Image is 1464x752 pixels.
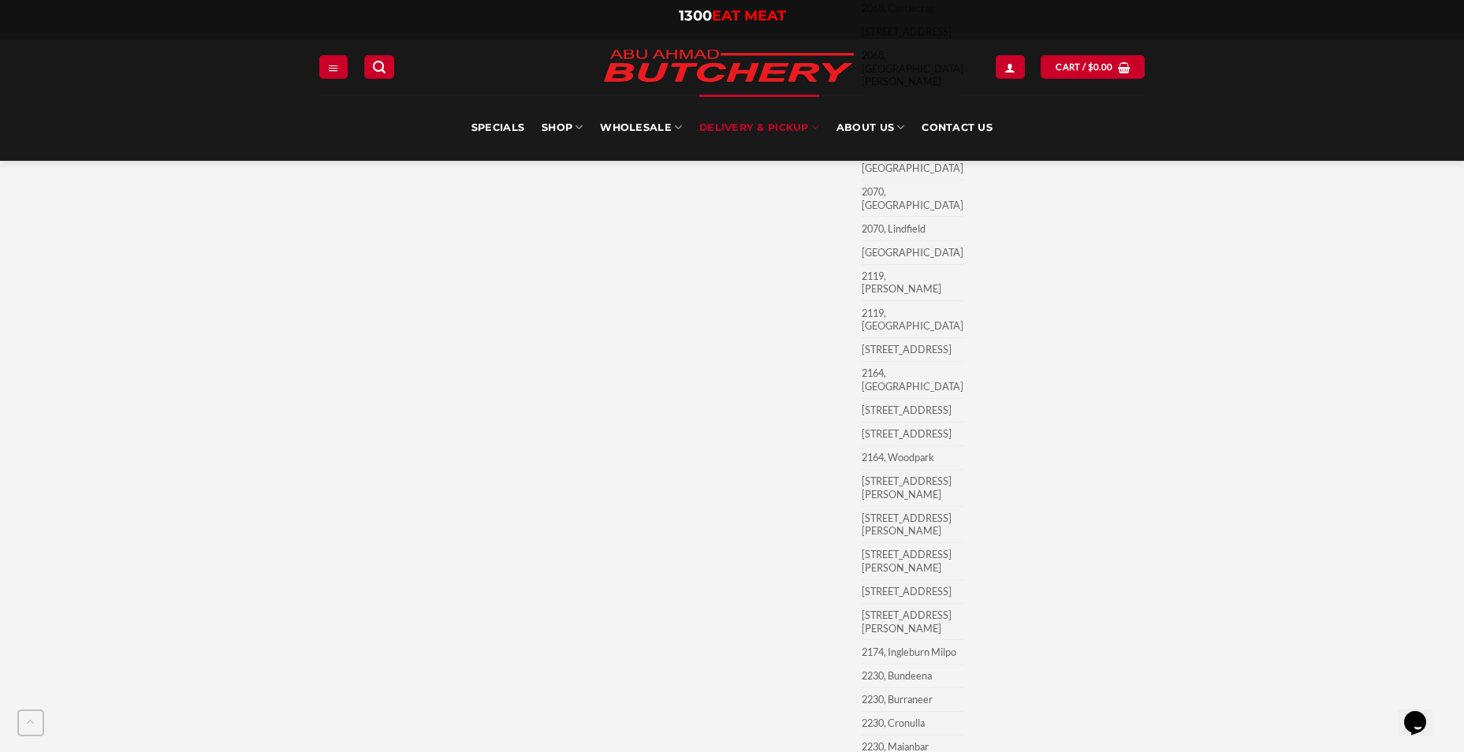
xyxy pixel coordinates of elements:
td: [STREET_ADDRESS] [862,579,963,603]
td: 2119, [PERSON_NAME] [862,264,963,301]
td: [STREET_ADDRESS] [862,337,963,361]
td: 2164, Woodpark [862,445,963,469]
td: [STREET_ADDRESS][PERSON_NAME] [862,543,963,580]
iframe: chat widget [1398,689,1448,736]
td: [STREET_ADDRESS] [862,398,963,422]
a: Delivery & Pickup [699,95,819,161]
td: [STREET_ADDRESS][PERSON_NAME] [862,603,963,640]
td: [STREET_ADDRESS][PERSON_NAME] [862,469,963,506]
td: 2164, [GEOGRAPHIC_DATA] [862,361,963,398]
a: Specials [471,95,524,161]
td: 2070, Lindfield [862,217,963,240]
span: EAT MEAT [712,7,786,24]
a: Wholesale [600,95,682,161]
button: Go to top [17,709,44,736]
td: [STREET_ADDRESS] [862,422,963,445]
span: Cart / [1056,60,1112,74]
td: 2119, [GEOGRAPHIC_DATA] [862,301,963,338]
td: [STREET_ADDRESS][PERSON_NAME] [862,506,963,543]
span: 1300 [679,7,712,24]
a: SHOP [542,95,583,161]
img: Abu Ahmad Butchery [590,39,866,95]
td: [GEOGRAPHIC_DATA] [862,240,963,264]
td: 2230, Cronulla [862,711,963,735]
a: 1300EAT MEAT [679,7,786,24]
span: $ [1088,60,1093,74]
a: About Us [836,95,904,161]
a: View cart [1041,55,1145,78]
a: Contact Us [922,95,993,161]
a: Search [364,55,394,78]
bdi: 0.00 [1088,61,1113,72]
td: 2174, Ingleburn Milpo [862,640,963,664]
td: 2230, Burraneer [862,687,963,711]
a: Menu [319,55,348,78]
a: Login [996,55,1024,78]
td: 2070, [GEOGRAPHIC_DATA] [862,180,963,217]
td: 2230, Bundeena [862,664,963,687]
